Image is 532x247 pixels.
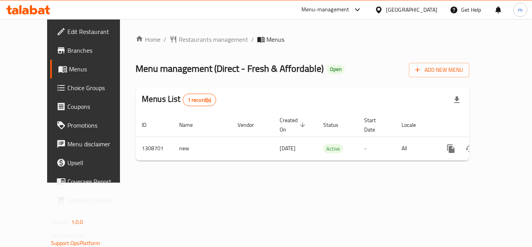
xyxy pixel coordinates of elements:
[50,78,136,97] a: Choice Groups
[179,120,203,130] span: Name
[447,91,466,109] div: Export file
[460,139,479,158] button: Change Status
[67,139,130,149] span: Menu disclaimer
[442,139,460,158] button: more
[358,137,395,160] td: -
[251,35,254,44] li: /
[142,93,216,106] h2: Menus List
[50,172,136,191] a: Coverage Report
[266,35,284,44] span: Menus
[50,153,136,172] a: Upsell
[327,65,345,74] div: Open
[69,64,130,74] span: Menus
[327,66,345,73] span: Open
[301,5,349,14] div: Menu-management
[51,230,87,240] span: Get support on:
[136,60,324,77] span: Menu management ( Direct - Fresh & Affordable )
[50,97,136,116] a: Coupons
[136,113,523,161] table: enhanced table
[173,137,231,160] td: new
[238,120,264,130] span: Vendor
[323,144,343,153] span: Active
[142,120,157,130] span: ID
[280,143,296,153] span: [DATE]
[67,46,130,55] span: Branches
[50,60,136,78] a: Menus
[67,27,130,36] span: Edit Restaurant
[415,65,463,75] span: Add New Menu
[136,35,160,44] a: Home
[386,5,437,14] div: [GEOGRAPHIC_DATA]
[50,22,136,41] a: Edit Restaurant
[435,113,523,137] th: Actions
[51,217,70,227] span: Version:
[136,35,469,44] nav: breadcrumb
[50,135,136,153] a: Menu disclaimer
[67,177,130,186] span: Coverage Report
[71,217,83,227] span: 1.0.0
[323,120,349,130] span: Status
[402,120,426,130] span: Locale
[179,35,248,44] span: Restaurants management
[164,35,166,44] li: /
[169,35,248,44] a: Restaurants management
[136,137,173,160] td: 1308701
[409,63,469,77] button: Add New Menu
[183,94,217,106] div: Total records count
[67,195,130,205] span: Grocery Checklist
[183,96,216,104] span: 1 record(s)
[518,5,523,14] span: m
[50,41,136,60] a: Branches
[67,83,130,92] span: Choice Groups
[67,102,130,111] span: Coupons
[50,116,136,135] a: Promotions
[50,191,136,210] a: Grocery Checklist
[67,121,130,130] span: Promotions
[280,116,308,134] span: Created On
[395,137,435,160] td: All
[364,116,386,134] span: Start Date
[67,158,130,167] span: Upsell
